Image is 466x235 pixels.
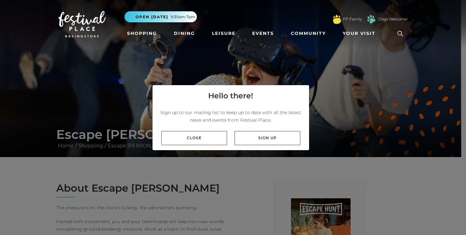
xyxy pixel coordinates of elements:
[125,11,197,22] button: Open [DATE] 9.30am-7pm
[340,28,381,39] a: Your Visit
[158,109,304,124] p: Sign up to our mailing list to keep up to date with all the latest news and events from Festival ...
[209,28,238,39] a: Leisure
[288,28,328,39] a: Community
[208,90,253,101] h4: Hello there!
[136,14,168,20] span: Open [DATE]
[161,131,227,145] a: Close
[343,30,375,37] span: Your Visit
[250,28,276,39] a: Events
[235,131,300,145] a: Sign up
[125,28,159,39] a: Shopping
[171,28,197,39] a: Dining
[171,14,195,20] span: 9.30am-7pm
[58,11,106,37] img: Festival Place Logo
[378,16,408,22] a: Dogs Welcome!
[343,16,362,22] a: FP Family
